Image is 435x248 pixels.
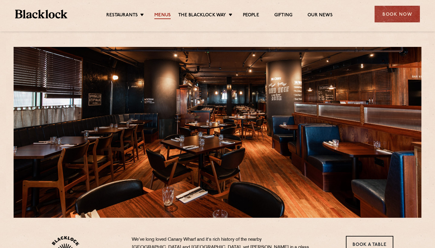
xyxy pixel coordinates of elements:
[154,12,171,19] a: Menus
[243,12,259,19] a: People
[274,12,292,19] a: Gifting
[15,10,67,18] img: BL_Textured_Logo-footer-cropped.svg
[178,12,226,19] a: The Blacklock Way
[106,12,138,19] a: Restaurants
[375,6,420,22] div: Book Now
[308,12,333,19] a: Our News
